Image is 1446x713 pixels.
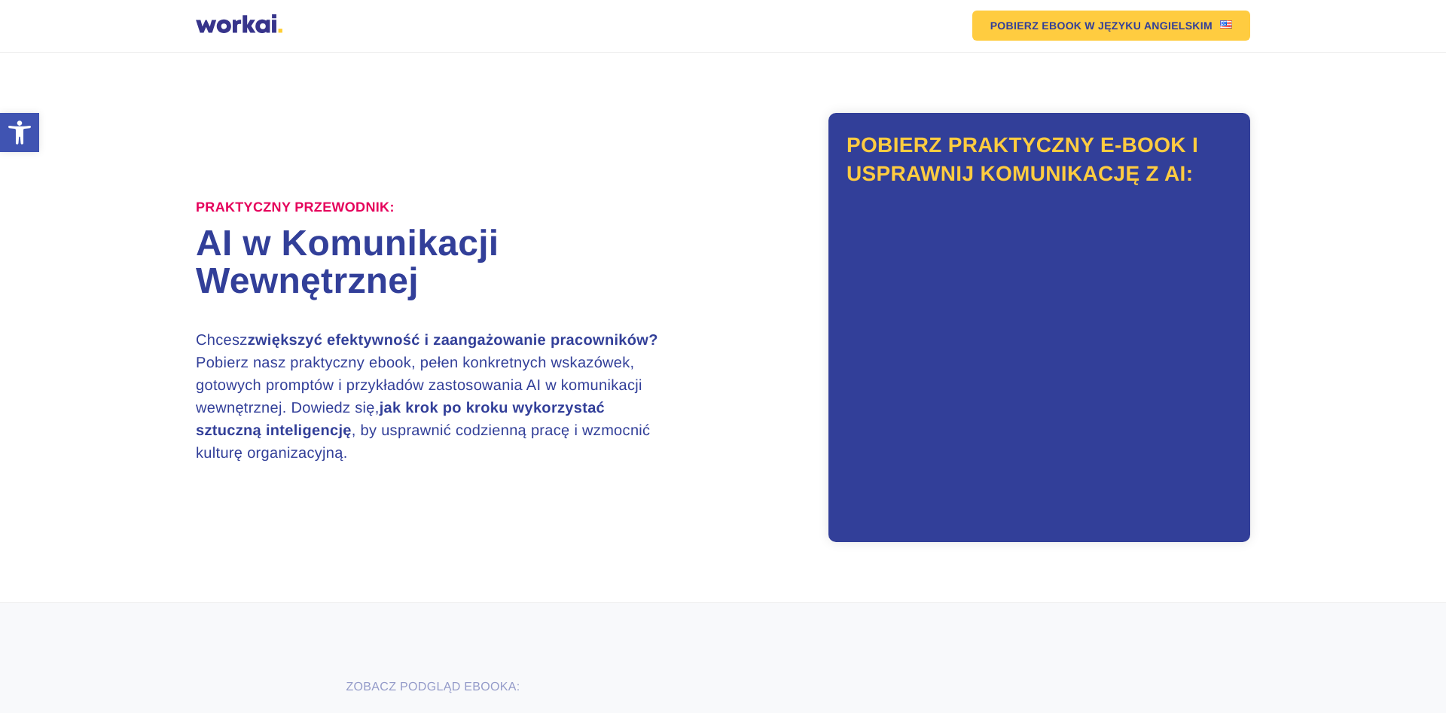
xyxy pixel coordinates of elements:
p: ZOBACZ PODGLĄD EBOOKA: [196,678,670,696]
em: POBIERZ EBOOK [990,20,1082,31]
img: US flag [1220,20,1232,29]
iframe: Form 1 [847,206,1231,514]
a: POBIERZ EBOOKW JĘZYKU ANGIELSKIMUS flag [972,11,1250,41]
h3: Chcesz Pobierz nasz praktyczny ebook, pełen konkretnych wskazówek, gotowych promptów i przykładów... [196,329,670,465]
strong: zwiększyć efektywność i zaangażowanie pracowników? [248,332,658,349]
h1: AI w Komunikacji Wewnętrznej [196,225,723,300]
label: Praktyczny przewodnik: [196,200,395,216]
strong: jak krok po kroku wykorzystać sztuczną inteligencję [196,400,605,439]
h2: Pobierz praktyczny e-book i usprawnij komunikację z AI: [847,131,1232,188]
